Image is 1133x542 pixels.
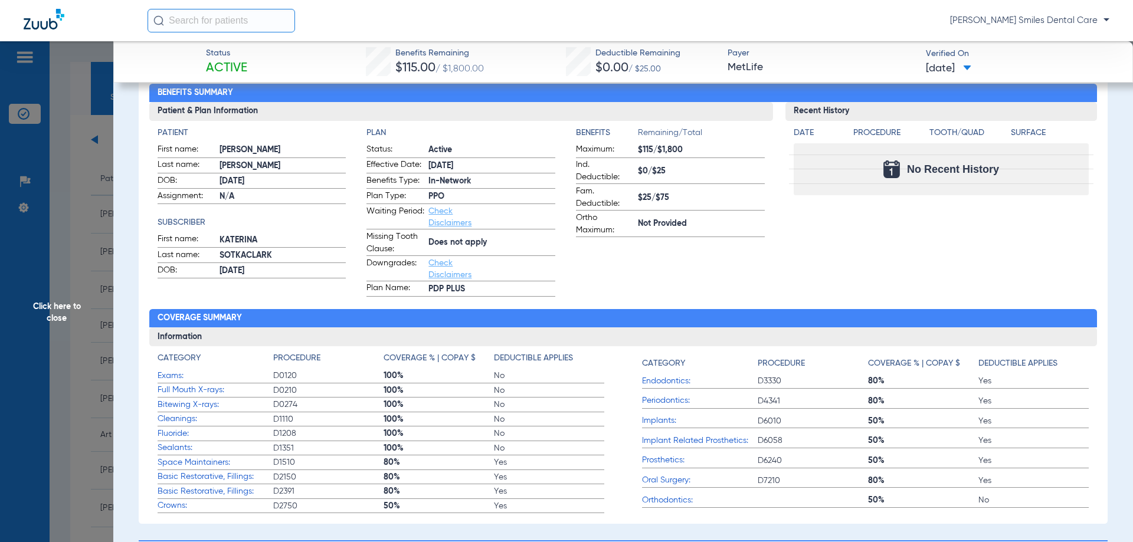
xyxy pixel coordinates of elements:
span: D6058 [758,435,868,446]
span: Basic Restorative, Fillings: [158,485,273,498]
span: Sealants: [158,442,273,454]
h4: Coverage % | Copay $ [384,352,476,364]
span: Active [428,144,555,156]
span: Full Mouth X-rays: [158,384,273,396]
span: DOB: [158,264,215,278]
span: In-Network [428,175,555,188]
span: Not Provided [638,218,765,230]
span: Benefits Type: [366,175,424,189]
span: Endodontics: [642,375,758,387]
span: 80% [868,375,978,387]
span: Ortho Maximum: [576,212,634,236]
span: Waiting Period: [366,205,424,229]
span: No [494,428,604,439]
span: Verified On [926,48,1114,60]
span: Yes [494,485,604,497]
span: Implants: [642,415,758,427]
span: Yes [978,475,1089,487]
span: 100% [384,399,494,410]
app-breakdown-title: Procedure [853,127,925,143]
span: 100% [384,428,494,439]
h3: Information [149,327,1098,346]
span: / $25.00 [628,65,661,73]
h4: Plan [366,127,555,139]
img: Calendar [883,160,900,178]
span: $0/$25 [638,165,765,178]
span: Yes [978,435,1089,446]
span: No [494,442,604,454]
span: D1351 [273,442,384,454]
span: Yes [978,395,1089,407]
h2: Benefits Summary [149,84,1098,103]
a: Check Disclaimers [428,207,471,227]
iframe: Chat Widget [1074,485,1133,542]
span: 80% [868,475,978,487]
span: D2391 [273,485,384,497]
span: [DATE] [926,61,971,76]
span: Deductible Remaining [595,47,680,60]
span: D1510 [273,456,384,468]
span: Crowns: [158,500,273,512]
h4: Deductible Applies [978,357,1057,370]
h4: Patient [158,127,346,139]
span: KATERINA [220,234,346,247]
span: Active [206,60,247,77]
span: D0274 [273,399,384,410]
span: Downgrades: [366,257,424,281]
h3: Recent History [785,102,1098,121]
span: $0.00 [595,62,628,74]
span: D4341 [758,395,868,407]
span: [DATE] [220,265,346,277]
span: D2150 [273,471,384,483]
span: D0210 [273,385,384,396]
h2: Coverage Summary [149,309,1098,328]
span: 80% [384,456,494,468]
span: MetLife [728,60,916,75]
span: PPO [428,190,555,203]
app-breakdown-title: Deductible Applies [978,352,1089,374]
span: 100% [384,413,494,425]
span: No Recent History [907,163,999,175]
span: Yes [494,456,604,468]
h4: Category [158,352,201,364]
app-breakdown-title: Tooth/Quad [929,127,1007,143]
span: D1110 [273,413,384,425]
span: 50% [868,415,978,427]
span: D0120 [273,370,384,382]
h4: Procedure [853,127,925,139]
span: 50% [868,455,978,467]
app-breakdown-title: Procedure [758,352,868,374]
app-breakdown-title: Category [158,352,273,369]
span: Remaining/Total [638,127,765,143]
span: Maximum: [576,143,634,157]
span: D7210 [758,475,868,487]
img: Zuub Logo [24,9,64,29]
span: Yes [494,500,604,512]
span: [PERSON_NAME] [220,144,346,156]
span: 50% [384,500,494,512]
span: [DATE] [428,160,555,172]
span: No [494,399,604,410]
span: [PERSON_NAME] Smiles Dental Care [950,15,1109,27]
input: Search for patients [148,9,295,32]
span: PDP PLUS [428,283,555,295]
span: No [494,385,604,396]
h4: Coverage % | Copay $ [868,357,960,370]
span: Cleanings: [158,413,273,425]
span: 100% [384,385,494,396]
span: No [978,494,1089,506]
span: $115.00 [395,62,435,74]
span: D1208 [273,428,384,439]
span: No [494,413,604,425]
app-breakdown-title: Deductible Applies [494,352,604,369]
h4: Tooth/Quad [929,127,1007,139]
h4: Surface [1011,127,1089,139]
span: 50% [868,494,978,506]
span: Yes [978,415,1089,427]
span: Status: [366,143,424,157]
span: Does not apply [428,236,555,249]
span: Yes [978,375,1089,387]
